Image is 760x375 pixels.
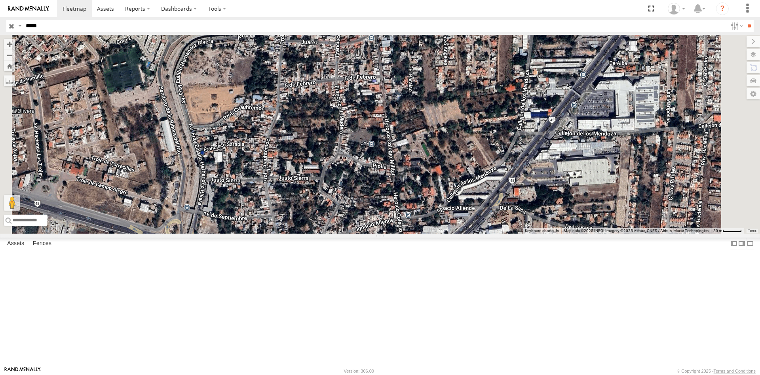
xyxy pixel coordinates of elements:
div: Juan Lopez [665,3,688,15]
i: ? [716,2,729,15]
div: Version: 306.00 [344,369,374,373]
button: Keyboard shortcuts [525,228,559,234]
label: Assets [3,238,28,249]
label: Dock Summary Table to the Left [730,238,738,249]
label: Hide Summary Table [746,238,754,249]
label: Fences [29,238,55,249]
a: Terms and Conditions [714,369,756,373]
button: Zoom in [4,39,15,49]
label: Map Settings [747,88,760,99]
button: Drag Pegman onto the map to open Street View [4,195,20,211]
button: Map Scale: 50 m per 45 pixels [711,228,744,234]
button: Zoom out [4,49,15,61]
label: Measure [4,75,15,86]
label: Search Filter Options [728,20,745,32]
a: Visit our Website [4,367,41,375]
label: Dock Summary Table to the Right [738,238,746,249]
a: Terms (opens in new tab) [748,229,756,232]
div: © Copyright 2025 - [677,369,756,373]
span: Map data ©2025 INEGI Imagery ©2025 Airbus, CNES / Airbus, Maxar Technologies [564,228,709,233]
img: rand-logo.svg [8,6,49,11]
label: Search Query [17,20,23,32]
span: 50 m [713,228,722,233]
button: Zoom Home [4,61,15,71]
